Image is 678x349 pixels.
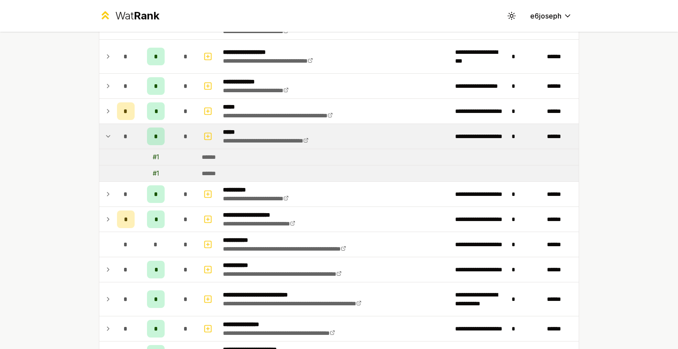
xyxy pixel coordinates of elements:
[153,153,159,161] div: # 1
[134,9,159,22] span: Rank
[530,11,561,21] span: e6joseph
[99,9,159,23] a: WatRank
[115,9,159,23] div: Wat
[153,169,159,178] div: # 1
[523,8,579,24] button: e6joseph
